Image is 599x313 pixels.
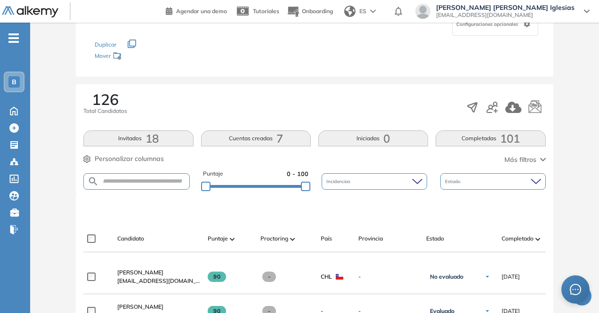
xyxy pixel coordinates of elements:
div: Incidencias [322,173,427,190]
i: - [8,37,19,39]
span: Agendar una demo [176,8,227,15]
span: País [321,234,332,243]
button: Completadas101 [436,130,545,146]
span: Tutoriales [253,8,279,15]
span: Estado [426,234,444,243]
img: world [344,6,356,17]
span: ES [359,7,366,16]
img: Ícono de flecha [485,274,490,280]
div: Mover [95,48,189,65]
span: Provincia [358,234,383,243]
img: Logo [2,6,58,18]
span: Puntaje [203,169,223,178]
button: Más filtros [504,155,546,165]
img: [missing "en.ARROW_ALT" translation] [290,238,295,241]
img: SEARCH_ALT [88,176,99,187]
a: [PERSON_NAME] [117,303,200,311]
img: arrow [370,9,376,13]
span: 90 [208,272,226,282]
button: Cuentas creadas7 [201,130,311,146]
span: Más filtros [504,155,536,165]
a: [PERSON_NAME] [117,268,200,277]
span: [EMAIL_ADDRESS][DOMAIN_NAME] [117,277,200,285]
span: CHL [321,273,332,281]
span: [PERSON_NAME] [117,269,163,276]
span: Estado [445,178,462,185]
span: message [570,284,581,295]
div: Estado [440,173,546,190]
span: 0 - 100 [287,169,308,178]
span: Candidato [117,234,144,243]
button: Iniciadas0 [318,130,428,146]
span: [PERSON_NAME] [PERSON_NAME] Iglesias [436,4,575,11]
span: Onboarding [302,8,333,15]
span: Puntaje [208,234,228,243]
span: - [358,273,419,281]
span: Proctoring [260,234,288,243]
img: [missing "en.ARROW_ALT" translation] [230,238,235,241]
span: B [12,78,16,86]
span: [EMAIL_ADDRESS][DOMAIN_NAME] [436,11,575,19]
span: [PERSON_NAME] [117,303,163,310]
span: Duplicar [95,41,116,48]
span: Completado [502,234,534,243]
span: Configuraciones opcionales [456,21,520,28]
span: No evaluado [430,273,463,281]
button: Personalizar columnas [83,154,164,164]
span: - [262,272,276,282]
button: Invitados18 [83,130,193,146]
button: Onboarding [287,1,333,22]
span: [DATE] [502,273,520,281]
span: Incidencias [326,178,352,185]
span: 126 [92,92,119,107]
span: Personalizar columnas [95,154,164,164]
span: Total Candidatos [83,107,127,115]
img: [missing "en.ARROW_ALT" translation] [535,238,540,241]
img: CHL [336,274,343,280]
div: Configuraciones opcionales [452,12,538,36]
a: Agendar una demo [166,5,227,16]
